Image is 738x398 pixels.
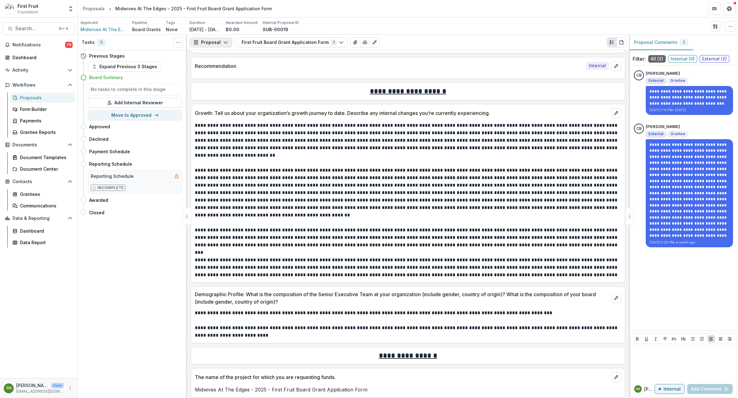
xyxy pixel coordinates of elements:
[195,386,621,393] p: Midwives At The Edges - 2025 - First Fruit Board Grant Application Form
[189,26,221,33] p: [DATE] - [DATE]
[20,117,70,124] div: Payments
[12,54,70,61] div: Dashboard
[649,108,729,112] p: [DATE] 1:14 PM • [DATE]
[89,209,104,216] h4: Closed
[80,4,274,13] nav: breadcrumb
[226,20,258,26] p: Awarded Amount
[717,335,724,343] button: Align Center
[5,4,15,14] img: First Fruit
[195,373,609,381] p: The name of the project for which you are requesting funds.
[2,40,75,50] button: Notifications76
[611,372,621,382] button: edit
[20,202,70,209] div: Communications
[132,20,147,26] p: Pipeline
[80,26,127,33] a: Midwives At The Edges
[2,65,75,75] button: Open Activity
[263,20,299,26] p: Internal Proposal ID
[89,197,108,203] h4: Awarded
[83,5,105,12] div: Proposals
[707,335,715,343] button: Align Left
[10,127,75,137] a: Grantee Reports
[97,185,124,191] p: Incomplete
[586,62,609,70] span: Internal
[350,37,360,47] button: View Attached Files
[88,62,161,72] button: Expand Previous 3 Stages
[10,152,75,163] a: Document Templates
[652,335,659,343] button: Italicize
[646,70,680,77] p: [PERSON_NAME]
[12,68,65,73] span: Activity
[2,52,75,63] a: Dashboard
[20,129,70,135] div: Grantee Reports
[88,98,182,108] button: Add Internal Reviewer
[89,123,110,130] h4: Approved
[636,387,640,391] div: Sofia Njoroge
[649,132,664,136] span: External
[643,335,650,343] button: Underline
[89,53,125,59] h4: Previous Stages
[636,73,642,78] div: Carrie Blake
[80,4,107,13] a: Proposals
[644,386,654,392] p: [PERSON_NAME]
[20,166,70,172] div: Document Center
[97,39,106,46] span: 0
[680,335,687,343] button: Heading 2
[166,20,175,26] p: Tags
[89,136,108,142] h4: Declined
[2,80,75,90] button: Open Workflows
[2,140,75,150] button: Open Documents
[226,26,239,33] p: $0.00
[2,22,75,35] button: Search...
[20,228,70,234] div: Dashboard
[173,37,183,47] button: Toggle View Cancelled Tasks
[636,127,642,131] div: Carrie Blake
[66,2,75,15] button: Open entity switcher
[195,62,584,70] p: Recommendation
[2,177,75,187] button: Open Contacts
[10,226,75,236] a: Dashboard
[633,55,646,63] p: Filter:
[10,116,75,126] a: Payments
[20,154,70,161] div: Document Templates
[698,335,706,343] button: Ordered List
[683,40,685,44] span: 2
[88,110,182,120] button: Move to Approved
[15,26,55,31] span: Search...
[89,161,132,167] h4: Reporting Schedule
[646,124,680,130] p: [PERSON_NAME]
[670,132,685,136] span: Grantee
[17,9,38,15] span: Foundation
[668,55,697,63] span: Internal ( 0 )
[57,25,70,32] div: ⌘ + K
[195,291,609,306] p: Demographic Profile: What is the composition of the Senior Executive Team at your organization (i...
[634,335,641,343] button: Bold
[12,142,65,148] span: Documents
[648,55,666,63] span: All ( 2 )
[664,386,681,392] p: Internal
[10,189,75,199] a: Grantees
[89,148,130,155] h4: Payment Schedule
[17,3,38,9] div: First Fruit
[195,109,609,117] p: Growth: Tell us about your organization’s growth journey to date. Describe any internal changes y...
[51,383,64,388] p: User
[263,26,288,33] p: SUB-00019
[370,37,380,47] button: Edit as form
[10,104,75,114] a: Form Builder
[689,335,697,343] button: Bullet List
[20,239,70,246] div: Data Report
[237,37,348,47] button: First Fruit Board Grant Application Form1
[649,240,729,245] p: [DATE] 5:59 PM • a month ago
[2,213,75,223] button: Open Data & Reporting
[611,61,621,71] button: edit
[12,216,65,221] span: Data & Reporting
[91,173,134,179] h5: Reporting Schedule
[166,26,178,33] p: None
[629,35,693,50] button: Proposal Comments
[132,26,161,33] p: Board Grants
[20,94,70,101] div: Proposals
[10,201,75,211] a: Communications
[65,42,73,48] span: 76
[20,106,70,112] div: Form Builder
[723,2,736,15] button: Get Help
